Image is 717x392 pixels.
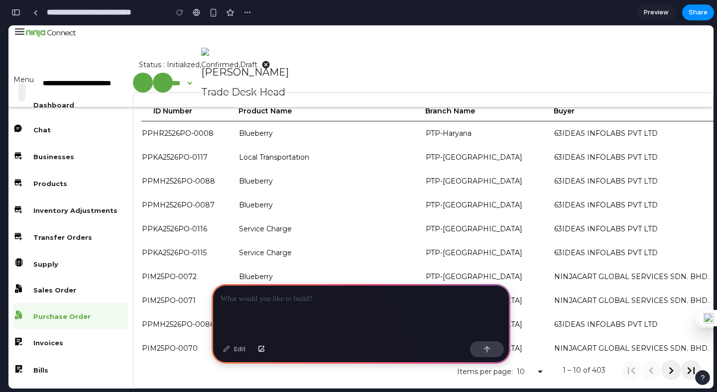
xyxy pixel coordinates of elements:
button: Next page [653,335,673,355]
mat-select: Items per page: [508,341,536,351]
span: Local Transportation [231,127,301,136]
span: PIM25PO-0072 [133,247,188,256]
span: PIM25PO-0071 [133,271,187,280]
span: 63IDEAS INFOLABS PVT LTD [546,223,649,232]
b: Chat [25,100,42,108]
button: First page [613,335,633,355]
span: 63IDEAS INFOLABS PVT LTD [546,103,649,112]
span: 10 [508,342,516,351]
span: PTP-[GEOGRAPHIC_DATA] [417,318,514,327]
span: 63IDEAS INFOLABS PVT LTD [546,199,649,208]
span: NINJACART GLOBAL SERVICES SDN. BHD. [546,318,701,327]
span: 63IDEAS INFOLABS PVT LTD [546,127,649,136]
button: Previous page [633,335,653,355]
span: Service Charge [231,223,283,232]
span: PTP-[GEOGRAPHIC_DATA] [417,199,514,208]
img: Ninja_Connect_Logo-removebg-preview.png [17,3,67,12]
b: Bills [25,341,40,349]
span: PTP-[GEOGRAPHIC_DATA] [417,151,514,160]
span: PTP-[GEOGRAPHIC_DATA] [417,271,514,280]
b: Invoices [25,313,55,321]
span: PPHR2526PO-0008 [133,103,205,112]
span: PPKA2526PO-0116 [133,199,199,208]
a: Preview [636,4,676,20]
span: PTP-[GEOGRAPHIC_DATA] [417,223,514,232]
b: Branch Name [417,81,467,90]
span: PPMH2526PO-0086 [133,294,206,303]
span: Blueberry,Blueberry [231,271,300,280]
button: Share [682,4,714,20]
b: ID Number [145,81,184,90]
mat-chip: Status : Initialized,Confirmed,Draft [124,31,266,47]
div: 1 – 10 of 403 [554,340,597,350]
button: Last page [673,335,693,355]
span: NINJACART GLOBAL SERVICES SDN. BHD. [546,271,701,280]
span: PIM25PO-0070 [133,318,189,327]
span: Blueberry [231,175,264,184]
span: Preview [644,7,669,17]
span: Service Charge [231,199,283,208]
mat-icon: cancel [253,35,262,44]
span: Avocado (14C),Avocado (16C),Avocado (18C),Avocado (20C),Avocado (22C),Avocado (24C) [231,313,413,332]
span: PPMH2526PO-0088 [133,151,207,160]
span: PTP-Haryana [417,103,463,112]
span: PPMH2526PO-0087 [133,175,206,184]
span: NINJACART GLOBAL SERVICES SDN. BHD. [546,247,701,256]
span: Share [689,7,708,17]
b: Buyer [545,81,566,90]
span: 63IDEAS INFOLABS PVT LTD [546,175,649,184]
span: PTP-[GEOGRAPHIC_DATA] [417,294,514,303]
b: Transfer Orders [25,208,84,216]
span: 63IDEAS INFOLABS PVT LTD [546,151,649,160]
span: Blueberry [231,151,264,160]
span: PPKA2526PO-0117 [133,127,199,136]
div: Items per page: [449,341,504,351]
b: Sales Order [25,261,68,269]
b: Purchase Order [25,287,82,295]
b: Businesses [25,127,66,135]
p: Menu [5,49,119,59]
span: PTP-[GEOGRAPHIC_DATA] [417,127,514,136]
b: Inventory Adjustments [25,181,109,189]
span: Blueberry [231,103,264,112]
img: one_i.png [692,289,702,299]
span: PPKA2526PO-0115 [133,223,198,232]
b: Supply [25,235,50,243]
span: Blueberry [231,247,264,256]
span: PTP-[GEOGRAPHIC_DATA] [417,247,514,256]
span: 63IDEAS INFOLABS PVT LTD [546,294,649,303]
span: PTP-[GEOGRAPHIC_DATA] [417,175,514,184]
img: default-post-image.bin [193,22,201,30]
b: Product Name [230,81,283,90]
b: Dashboard [25,76,66,84]
span: Avocado (18C),Avocado (20C),Avocado (22C) [231,294,384,303]
b: Products [25,154,59,162]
